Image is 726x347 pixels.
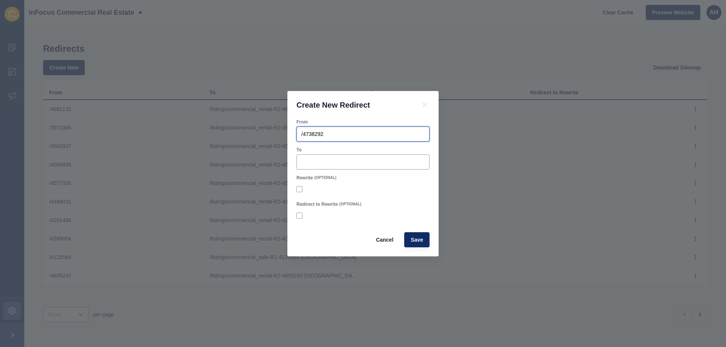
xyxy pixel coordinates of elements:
span: Cancel [376,236,393,244]
span: Save [411,236,423,244]
button: Cancel [369,232,400,247]
label: Rewrite [296,175,313,181]
label: Redirect to Rewrite [296,201,338,207]
label: From [296,119,308,125]
span: (OPTIONAL) [339,202,361,207]
span: (OPTIONAL) [314,175,336,180]
h1: Create New Redirect [296,100,411,110]
button: Save [404,232,430,247]
label: To [296,147,302,153]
